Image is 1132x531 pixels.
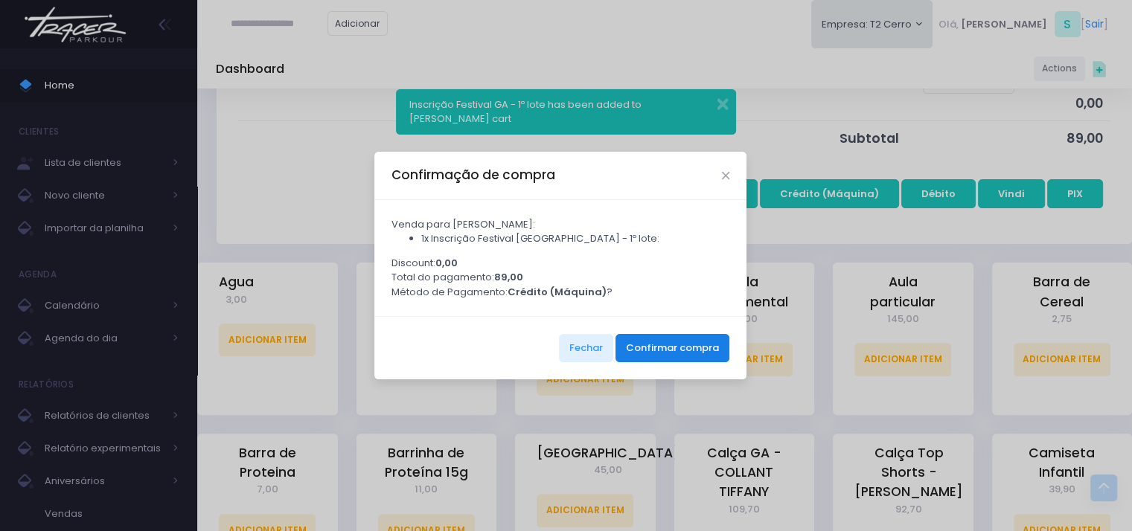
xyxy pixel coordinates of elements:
[508,285,607,299] strong: Crédito (Máquina)
[494,270,523,284] strong: 89,00
[374,200,746,316] div: Venda para [PERSON_NAME]: Discount: Total do pagamento: Método de Pagamento: ?
[722,172,729,179] button: Close
[421,231,730,246] li: 1x Inscrição Festival [GEOGRAPHIC_DATA] - 1º lote:
[391,166,555,184] h5: Confirmação de compra
[615,334,729,362] button: Confirmar compra
[435,256,458,270] strong: 0,00
[559,334,613,362] button: Fechar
